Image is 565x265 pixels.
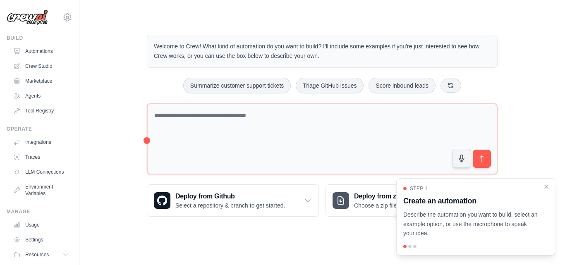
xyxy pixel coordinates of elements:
h3: Deploy from Github [175,191,285,201]
a: Automations [10,45,72,58]
button: Triage GitHub issues [296,78,364,93]
p: Describe the automation you want to build, select an example option, or use the microphone to spe... [403,210,538,238]
div: Manage [7,208,72,215]
img: Logo [7,10,48,25]
h3: Deploy from zip file [354,191,424,201]
h3: Create an automation [403,195,538,207]
a: Usage [10,218,72,232]
p: Select a repository & branch to get started. [175,201,285,210]
button: Resources [10,248,72,261]
button: Summarize customer support tickets [183,78,291,93]
a: LLM Connections [10,165,72,179]
a: Environment Variables [10,180,72,200]
div: Build [7,35,72,41]
p: Welcome to Crew! What kind of automation do you want to build? I'll include some examples if you'... [154,42,491,61]
a: Settings [10,233,72,246]
a: Traces [10,150,72,164]
a: Tool Registry [10,104,72,117]
a: Agents [10,89,72,103]
a: Crew Studio [10,60,72,73]
button: Score inbound leads [369,78,436,93]
a: Integrations [10,136,72,149]
button: Close walkthrough [543,184,550,190]
span: Step 1 [410,185,428,192]
span: Resources [25,251,49,258]
div: Operate [7,126,72,132]
p: Choose a zip file to upload. [354,201,424,210]
a: Marketplace [10,74,72,88]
